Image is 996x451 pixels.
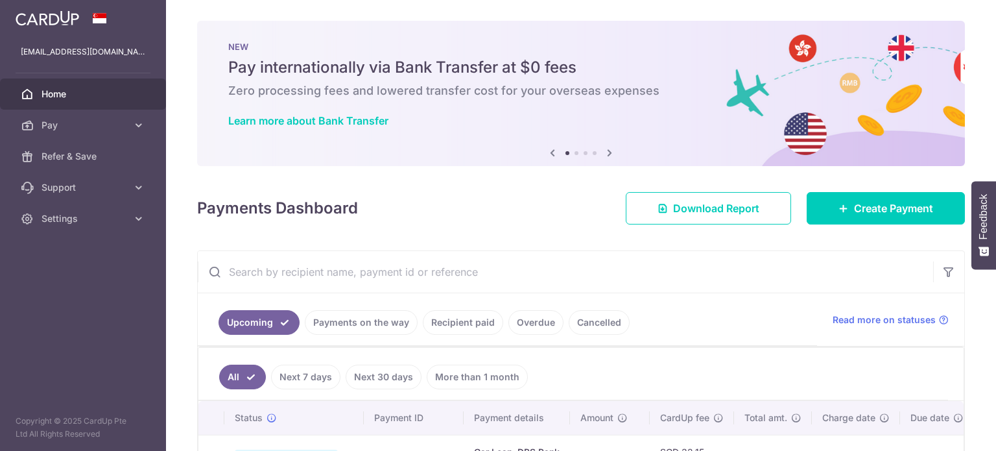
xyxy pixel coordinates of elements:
span: Refer & Save [41,150,127,163]
a: Next 30 days [346,365,421,389]
a: Overdue [508,310,563,335]
span: Amount [580,411,613,424]
h4: Payments Dashboard [197,197,358,220]
a: Recipient paid [423,310,503,335]
span: Pay [41,119,127,132]
p: NEW [228,42,934,52]
a: Payments on the way [305,310,418,335]
a: Next 7 days [271,365,340,389]
span: Home [41,88,127,101]
a: Download Report [626,192,791,225]
a: Learn more about Bank Transfer [228,114,388,127]
th: Payment details [464,401,570,435]
a: Read more on statuses [833,313,949,326]
a: Create Payment [807,192,965,225]
span: CardUp fee [660,411,709,424]
a: More than 1 month [427,365,528,389]
span: Download Report [673,201,759,216]
img: Bank transfer banner [197,21,965,166]
span: Settings [41,212,127,225]
img: CardUp [16,10,79,26]
input: Search by recipient name, payment id or reference [198,251,933,293]
span: Create Payment [854,201,933,216]
iframe: Opens a widget where you can find more information [913,412,983,445]
a: All [219,365,266,389]
button: Feedback - Show survey [971,181,996,269]
span: Support [41,181,127,194]
a: Upcoming [219,310,300,335]
th: Payment ID [364,401,464,435]
h6: Zero processing fees and lowered transfer cost for your overseas expenses [228,83,934,99]
span: Status [235,411,263,424]
p: [EMAIL_ADDRESS][DOMAIN_NAME] [21,45,145,58]
h5: Pay internationally via Bank Transfer at $0 fees [228,57,934,78]
span: Due date [910,411,949,424]
span: Total amt. [744,411,787,424]
span: Read more on statuses [833,313,936,326]
a: Cancelled [569,310,630,335]
span: Feedback [978,194,990,239]
span: Charge date [822,411,875,424]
